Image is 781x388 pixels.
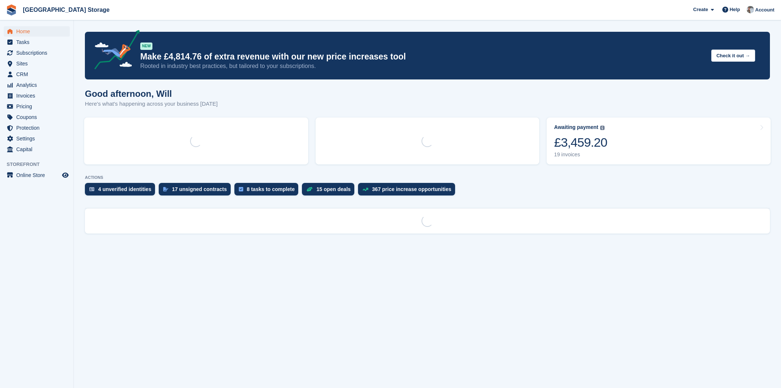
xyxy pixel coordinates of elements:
[600,126,605,130] img: icon-info-grey-7440780725fd019a000dd9b08b2336e03edf1995a4989e88bcd33f0948082b44.svg
[16,123,61,133] span: Protection
[372,186,451,192] div: 367 price increase opportunities
[16,80,61,90] span: Analytics
[234,183,302,199] a: 8 tasks to complete
[85,89,218,99] h1: Good afternoon, Will
[747,6,754,13] img: Will Strivens
[4,144,70,154] a: menu
[163,187,168,191] img: contract_signature_icon-13c848040528278c33f63329250d36e43548de30e8caae1d1a13099fd9432cc5.svg
[554,152,607,158] div: 19 invoices
[4,112,70,122] a: menu
[239,187,243,191] img: task-75834270c22a3079a89374b754ae025e5fb1db73e45f91037f5363f120a921f8.svg
[16,26,61,37] span: Home
[16,101,61,112] span: Pricing
[4,26,70,37] a: menu
[4,133,70,144] a: menu
[4,48,70,58] a: menu
[362,188,368,191] img: price_increase_opportunities-93ffe204e8149a01c8c9dc8f82e8f89637d9d84a8eef4429ea346261dce0b2c0.svg
[4,80,70,90] a: menu
[159,183,234,199] a: 17 unsigned contracts
[140,42,152,50] div: NEW
[302,183,358,199] a: 15 open deals
[172,186,227,192] div: 17 unsigned contracts
[4,69,70,79] a: menu
[4,37,70,47] a: menu
[16,133,61,144] span: Settings
[20,4,113,16] a: [GEOGRAPHIC_DATA] Storage
[85,175,770,180] p: ACTIONS
[4,101,70,112] a: menu
[358,183,459,199] a: 367 price increase opportunities
[554,124,598,130] div: Awaiting payment
[547,118,771,164] a: Awaiting payment £3,459.20 19 invoices
[16,112,61,122] span: Coupons
[316,186,351,192] div: 15 open deals
[4,170,70,180] a: menu
[140,62,705,70] p: Rooted in industry best practices, but tailored to your subscriptions.
[711,50,755,62] button: Check it out →
[16,91,61,101] span: Invoices
[693,6,708,13] span: Create
[85,100,218,108] p: Here's what's happening across your business [DATE]
[554,135,607,150] div: £3,459.20
[85,183,159,199] a: 4 unverified identities
[61,171,70,180] a: Preview store
[16,170,61,180] span: Online Store
[16,69,61,79] span: CRM
[16,37,61,47] span: Tasks
[730,6,740,13] span: Help
[247,186,295,192] div: 8 tasks to complete
[755,6,774,14] span: Account
[4,91,70,101] a: menu
[4,58,70,69] a: menu
[7,161,73,168] span: Storefront
[16,58,61,69] span: Sites
[306,187,313,192] img: deal-1b604bf984904fb50ccaf53a9ad4b4a5d6e5aea283cecdc64d6e3604feb123c2.svg
[88,30,140,72] img: price-adjustments-announcement-icon-8257ccfd72463d97f412b2fc003d46551f7dbcb40ab6d574587a9cd5c0d94...
[16,144,61,154] span: Capital
[98,186,151,192] div: 4 unverified identities
[6,4,17,16] img: stora-icon-8386f47178a22dfd0bd8f6a31ec36ba5ce8667c1dd55bd0f319d3a0aa187defe.svg
[89,187,94,191] img: verify_identity-adf6edd0f0f0b5bbfe63781bf79b02c33cf7c696d77639b501bdc392416b5a36.svg
[4,123,70,133] a: menu
[140,51,705,62] p: Make £4,814.76 of extra revenue with our new price increases tool
[16,48,61,58] span: Subscriptions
